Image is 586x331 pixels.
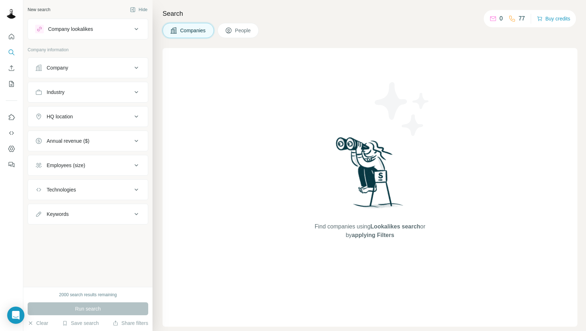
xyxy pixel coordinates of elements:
[48,25,93,33] div: Company lookalikes
[47,211,69,218] div: Keywords
[59,292,117,298] div: 2000 search results remaining
[28,6,50,13] div: New search
[113,320,148,327] button: Share filters
[6,77,17,90] button: My lists
[163,9,577,19] h4: Search
[370,77,435,141] img: Surfe Illustration - Stars
[28,157,148,174] button: Employees (size)
[28,132,148,150] button: Annual revenue ($)
[500,14,503,23] p: 0
[6,111,17,124] button: Use Surfe on LinkedIn
[6,142,17,155] button: Dashboard
[6,46,17,59] button: Search
[28,84,148,101] button: Industry
[537,14,570,24] button: Buy credits
[47,64,68,71] div: Company
[352,232,394,238] span: applying Filters
[28,205,148,223] button: Keywords
[28,181,148,198] button: Technologies
[28,108,148,125] button: HQ location
[47,137,89,145] div: Annual revenue ($)
[6,62,17,75] button: Enrich CSV
[47,113,73,120] div: HQ location
[47,89,65,96] div: Industry
[125,4,153,15] button: Hide
[313,222,427,240] span: Find companies using or by
[235,27,252,34] span: People
[62,320,99,327] button: Save search
[6,158,17,171] button: Feedback
[333,135,407,215] img: Surfe Illustration - Woman searching with binoculars
[28,20,148,38] button: Company lookalikes
[28,59,148,76] button: Company
[370,223,420,230] span: Lookalikes search
[47,186,76,193] div: Technologies
[180,27,206,34] span: Companies
[519,14,525,23] p: 77
[47,162,85,169] div: Employees (size)
[6,127,17,140] button: Use Surfe API
[28,320,48,327] button: Clear
[7,307,24,324] div: Open Intercom Messenger
[28,47,148,53] p: Company information
[6,7,17,19] img: Avatar
[6,30,17,43] button: Quick start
